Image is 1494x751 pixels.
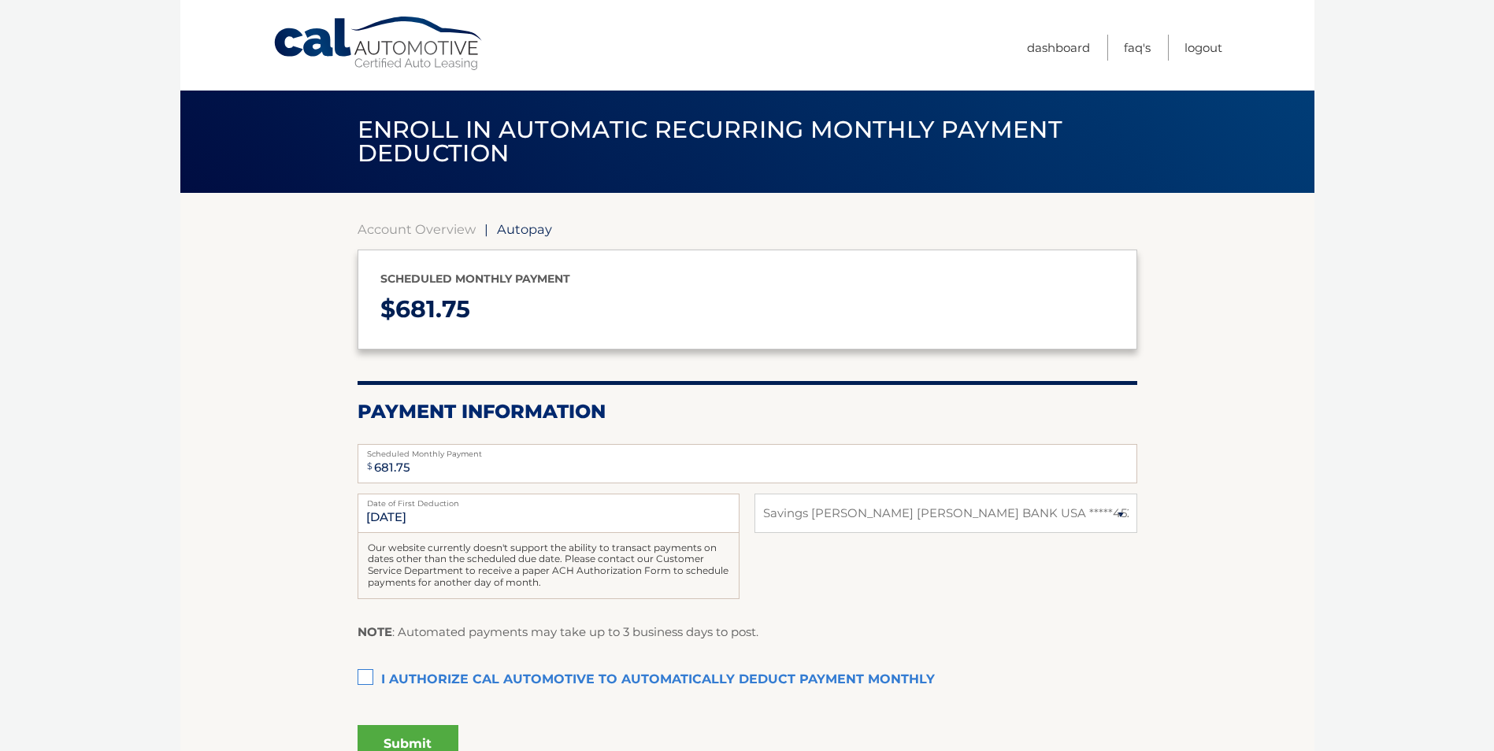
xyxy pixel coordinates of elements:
[272,16,485,72] a: Cal Automotive
[358,664,1137,696] label: I authorize cal automotive to automatically deduct payment monthly
[358,622,758,642] p: : Automated payments may take up to 3 business days to post.
[1184,35,1222,61] a: Logout
[358,400,1137,424] h2: Payment Information
[358,533,740,599] div: Our website currently doesn't support the ability to transact payments on dates other than the sc...
[1124,35,1151,61] a: FAQ's
[362,449,377,484] span: $
[1027,35,1090,61] a: Dashboard
[358,444,1137,457] label: Scheduled Monthly Payment
[497,221,552,237] span: Autopay
[358,624,392,639] strong: NOTE
[358,494,740,533] input: Payment Date
[380,289,1114,331] p: $
[395,294,470,324] span: 681.75
[380,269,1114,289] p: Scheduled monthly payment
[358,221,476,237] a: Account Overview
[358,444,1137,483] input: Payment Amount
[358,494,740,506] label: Date of First Deduction
[484,221,488,237] span: |
[358,115,1062,168] span: Enroll in automatic recurring monthly payment deduction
